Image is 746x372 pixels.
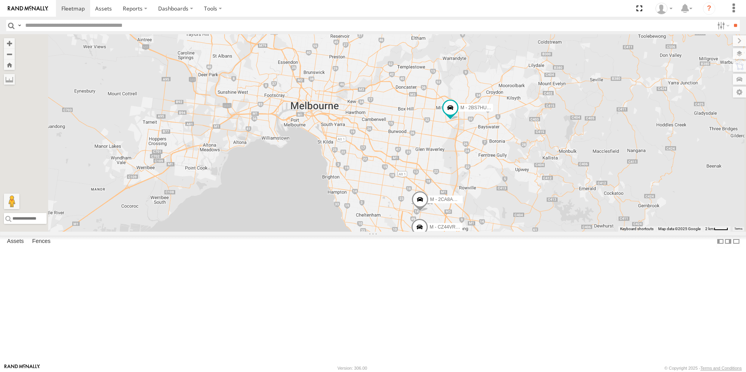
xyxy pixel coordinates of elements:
div: © Copyright 2025 - [664,366,742,370]
i: ? [703,2,715,15]
span: 2 km [705,227,714,231]
label: Hide Summary Table [732,236,740,247]
button: Zoom Home [4,59,15,70]
button: Drag Pegman onto the map to open Street View [4,194,19,209]
label: Dock Summary Table to the Left [716,236,724,247]
a: Terms and Conditions [701,366,742,370]
label: Assets [3,236,28,247]
span: Map data ©2025 Google [658,227,701,231]
a: Visit our Website [4,364,40,372]
div: Version: 306.00 [338,366,367,370]
label: Measure [4,74,15,85]
label: Dock Summary Table to the Right [724,236,732,247]
img: rand-logo.svg [8,6,48,11]
button: Keyboard shortcuts [620,226,654,232]
label: Map Settings [733,87,746,98]
button: Zoom out [4,49,15,59]
label: Search Filter Options [714,20,731,31]
span: M - 2BS7HU - [PERSON_NAME] [460,105,529,110]
label: Search Query [16,20,23,31]
div: Tye Clark [653,3,675,14]
span: M - CZ44VR - Suhayl Electrician [430,224,497,230]
span: M - 2CA8AO - Yehya Abou-Eid [430,197,493,202]
button: Map Scale: 2 km per 33 pixels [703,226,730,232]
button: Zoom in [4,38,15,49]
a: Terms (opens in new tab) [734,227,743,231]
label: Fences [28,236,54,247]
